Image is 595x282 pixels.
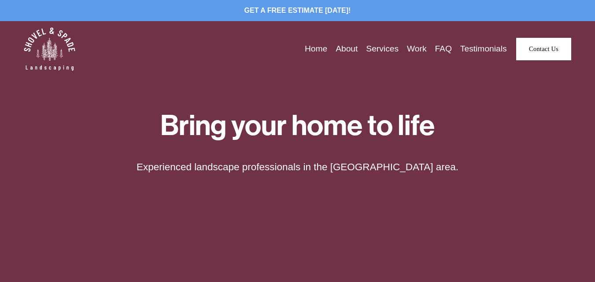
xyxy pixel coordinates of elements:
a: Testimonials [460,42,507,56]
a: FAQ [435,42,451,56]
a: About [336,42,358,56]
h1: Bring your home to life [70,112,526,140]
a: Work [407,42,427,56]
a: Contact Us [516,38,571,61]
p: Experienced landscape professionals in the [GEOGRAPHIC_DATA] area. [115,160,480,174]
a: Services [366,42,399,56]
a: Home [305,42,327,56]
